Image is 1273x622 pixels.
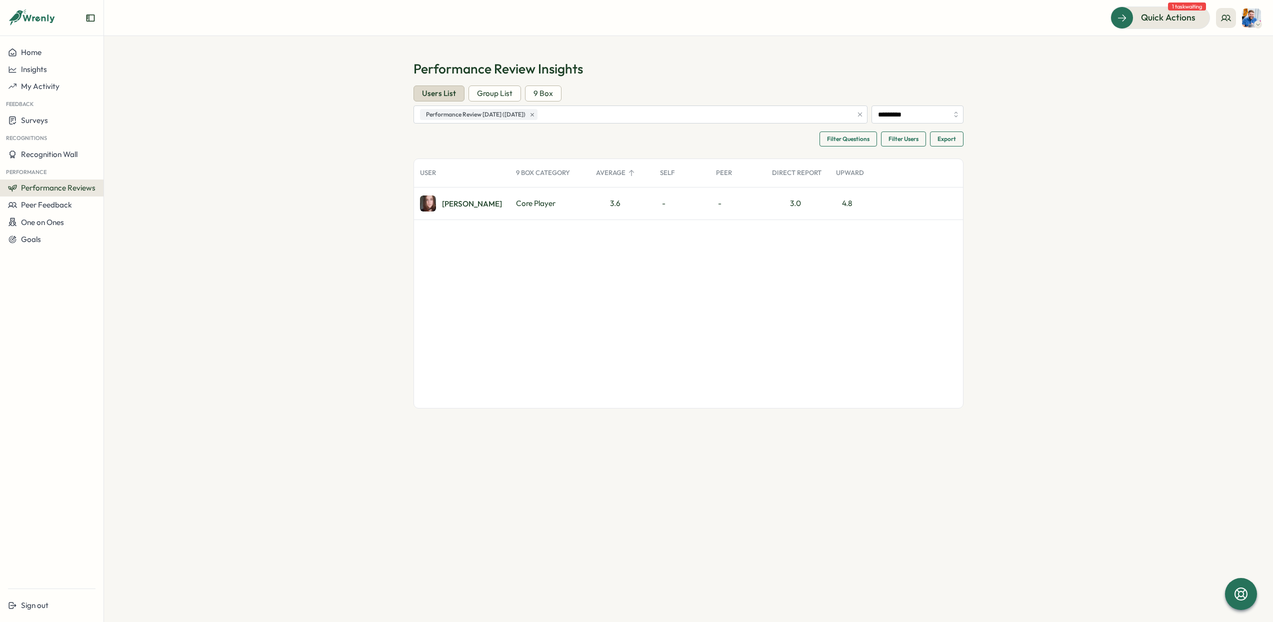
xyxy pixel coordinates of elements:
[442,200,502,207] div: [PERSON_NAME]
[590,187,654,219] div: 3.6
[21,234,41,244] span: Goals
[1141,11,1195,24] span: Quick Actions
[21,600,48,610] span: Sign out
[21,115,48,125] span: Surveys
[654,187,710,219] div: -
[420,195,436,211] img: Allyn Neal
[710,163,766,183] div: Peer
[766,163,830,183] div: Direct Report
[468,85,521,101] div: Group List
[414,163,510,183] div: User
[930,131,963,146] button: Export
[590,163,654,183] div: Average
[21,64,47,74] span: Insights
[827,132,869,146] span: Filter Questions
[413,60,963,77] h1: Performance Review Insights
[710,187,766,219] div: -
[830,187,886,219] div: 4.8
[790,198,801,209] div: 3.0
[420,195,502,211] a: Allyn Neal[PERSON_NAME]
[85,13,95,23] button: Expand sidebar
[937,132,956,146] span: Export
[888,132,918,146] span: Filter Users
[510,187,590,219] div: Core Player
[413,85,464,101] div: Users List
[426,110,525,119] span: Performance Review [DATE] ([DATE])
[819,131,877,146] button: Filter Questions
[510,163,590,183] div: 9 Box Category
[21,200,72,209] span: Peer Feedback
[654,163,710,183] div: Self
[525,85,561,101] div: 9 Box
[21,81,59,91] span: My Activity
[1110,6,1210,28] button: Quick Actions
[881,131,926,146] button: Filter Users
[21,47,41,57] span: Home
[1168,2,1206,10] span: 1 task waiting
[21,183,95,192] span: Performance Reviews
[1242,8,1261,27] img: Paul Hemsley
[830,163,886,183] div: Upward
[21,149,77,159] span: Recognition Wall
[21,217,64,227] span: One on Ones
